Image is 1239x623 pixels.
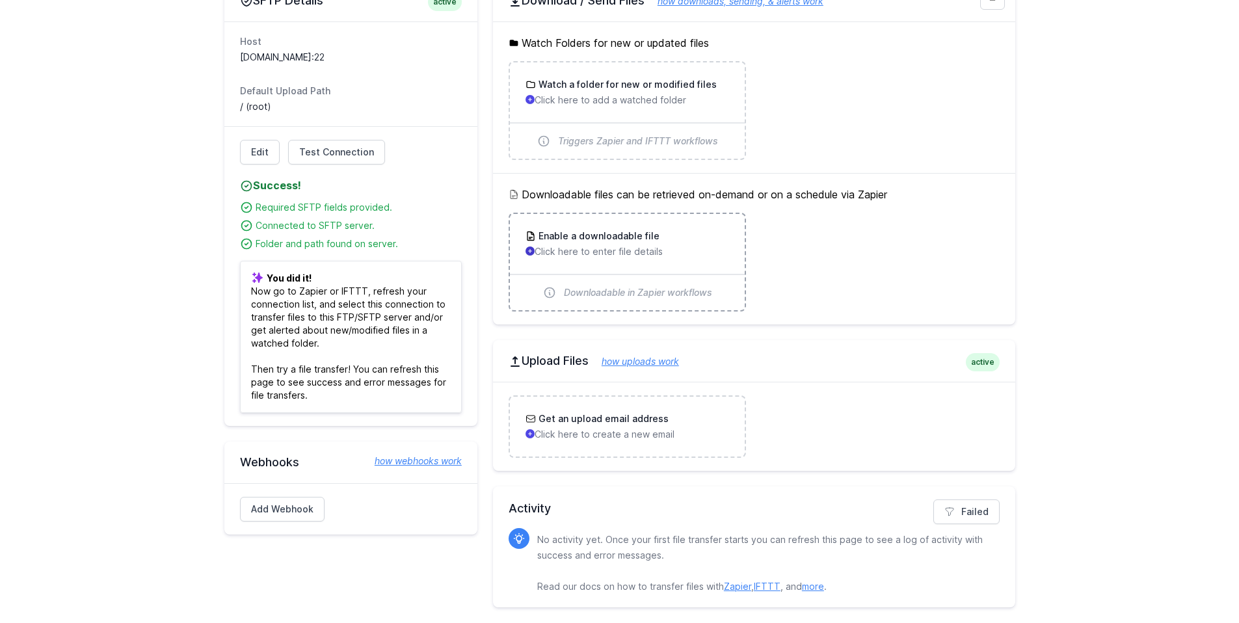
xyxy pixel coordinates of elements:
[256,219,462,232] div: Connected to SFTP server.
[240,35,462,48] dt: Host
[589,356,679,367] a: how uploads work
[240,261,462,413] p: Now go to Zapier or IFTTT, refresh your connection list, and select this connection to transfer f...
[509,35,1000,51] h5: Watch Folders for new or updated files
[510,397,745,457] a: Get an upload email address Click here to create a new email
[256,201,462,214] div: Required SFTP fields provided.
[256,237,462,250] div: Folder and path found on server.
[526,245,729,258] p: Click here to enter file details
[299,146,374,159] span: Test Connection
[754,581,780,592] a: IFTTT
[240,85,462,98] dt: Default Upload Path
[288,140,385,165] a: Test Connection
[509,499,1000,518] h2: Activity
[564,286,712,299] span: Downloadable in Zapier workflows
[362,455,462,468] a: how webhooks work
[537,532,989,594] p: No activity yet. Once your first file transfer starts you can refresh this page to see a log of a...
[240,455,462,470] h2: Webhooks
[1174,558,1223,607] iframe: Drift Widget Chat Controller
[802,581,824,592] a: more
[536,230,659,243] h3: Enable a downloadable file
[240,51,462,64] dd: [DOMAIN_NAME]:22
[267,272,312,284] b: You did it!
[536,78,717,91] h3: Watch a folder for new or modified files
[240,140,280,165] a: Edit
[240,497,325,522] a: Add Webhook
[510,62,745,159] a: Watch a folder for new or modified files Click here to add a watched folder Triggers Zapier and I...
[240,100,462,113] dd: / (root)
[526,428,729,441] p: Click here to create a new email
[509,353,1000,369] h2: Upload Files
[536,412,669,425] h3: Get an upload email address
[724,581,751,592] a: Zapier
[526,94,729,107] p: Click here to add a watched folder
[510,214,745,310] a: Enable a downloadable file Click here to enter file details Downloadable in Zapier workflows
[558,135,718,148] span: Triggers Zapier and IFTTT workflows
[933,499,1000,524] a: Failed
[240,178,462,193] h4: Success!
[509,187,1000,202] h5: Downloadable files can be retrieved on-demand or on a schedule via Zapier
[966,353,1000,371] span: active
